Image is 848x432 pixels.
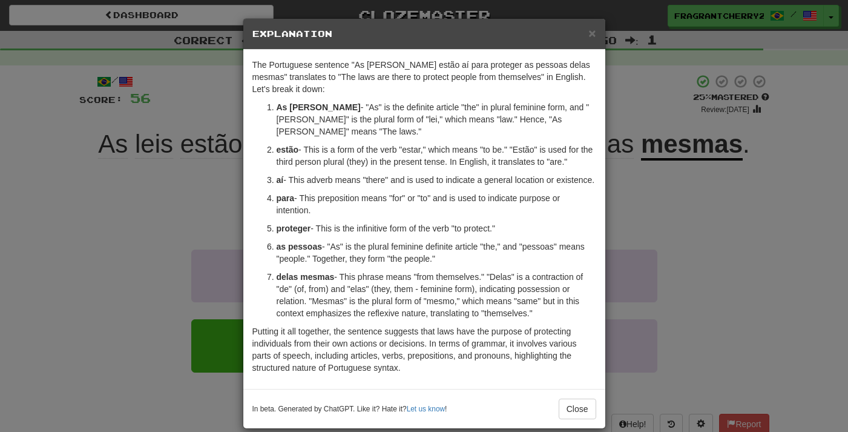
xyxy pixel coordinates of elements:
strong: proteger [277,224,311,233]
strong: delas mesmas [277,272,335,282]
a: Let us know [407,405,445,413]
button: Close [559,399,596,419]
p: Putting it all together, the sentence suggests that laws have the purpose of protecting individua... [252,325,596,374]
button: Close [588,27,596,39]
strong: As [PERSON_NAME] [277,102,361,112]
p: - This adverb means "there" and is used to indicate a general location or existence. [277,174,596,186]
p: - "As" is the plural feminine definite article "the," and "pessoas" means "people." Together, the... [277,241,596,265]
p: - This is the infinitive form of the verb "to protect." [277,222,596,234]
strong: para [277,193,295,203]
strong: estão [277,145,299,155]
p: - This is a form of the verb "estar," which means "to be." "Estão" is used for the third person p... [277,144,596,168]
p: The Portuguese sentence "As [PERSON_NAME] estão aí para proteger as pessoas delas mesmas" transla... [252,59,596,95]
p: - This preposition means "for" or "to" and is used to indicate purpose or intention. [277,192,596,216]
small: In beta. Generated by ChatGPT. Like it? Hate it? ! [252,404,447,414]
p: - "As" is the definite article "the" in plural feminine form, and "[PERSON_NAME]" is the plural f... [277,101,596,138]
strong: aí [277,175,284,185]
h5: Explanation [252,28,596,40]
strong: as pessoas [277,242,323,251]
span: × [588,26,596,40]
p: - This phrase means "from themselves." "Delas" is a contraction of "de" (of, from) and "elas" (th... [277,271,596,319]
